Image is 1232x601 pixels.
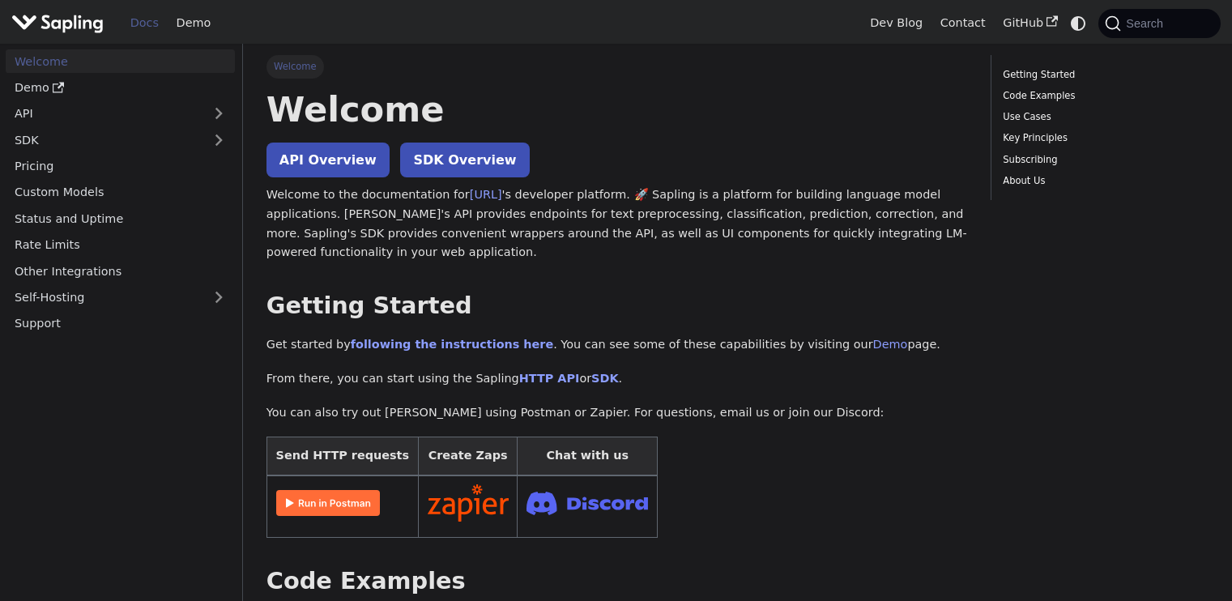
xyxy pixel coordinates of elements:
[266,55,324,78] span: Welcome
[428,484,509,522] img: Connect in Zapier
[266,292,967,321] h2: Getting Started
[266,567,967,596] h2: Code Examples
[351,338,553,351] a: following the instructions here
[861,11,931,36] a: Dev Blog
[6,286,235,309] a: Self-Hosting
[266,143,390,177] a: API Overview
[6,259,235,283] a: Other Integrations
[6,102,202,126] a: API
[121,11,168,36] a: Docs
[1003,152,1203,168] a: Subscribing
[526,487,648,520] img: Join Discord
[994,11,1066,36] a: GitHub
[519,372,580,385] a: HTTP API
[418,437,518,475] th: Create Zaps
[6,128,202,151] a: SDK
[266,335,967,355] p: Get started by . You can see some of these capabilities by visiting our page.
[1003,173,1203,189] a: About Us
[591,372,618,385] a: SDK
[266,185,967,262] p: Welcome to the documentation for 's developer platform. 🚀 Sapling is a platform for building lang...
[276,490,380,516] img: Run in Postman
[266,369,967,389] p: From there, you can start using the Sapling or .
[1003,88,1203,104] a: Code Examples
[266,437,418,475] th: Send HTTP requests
[400,143,529,177] a: SDK Overview
[518,437,658,475] th: Chat with us
[1121,17,1173,30] span: Search
[6,181,235,204] a: Custom Models
[11,11,109,35] a: Sapling.aiSapling.ai
[873,338,908,351] a: Demo
[6,76,235,100] a: Demo
[1003,109,1203,125] a: Use Cases
[6,207,235,230] a: Status and Uptime
[470,188,502,201] a: [URL]
[931,11,995,36] a: Contact
[266,403,967,423] p: You can also try out [PERSON_NAME] using Postman or Zapier. For questions, email us or join our D...
[1067,11,1090,35] button: Switch between dark and light mode (currently system mode)
[1003,130,1203,146] a: Key Principles
[11,11,104,35] img: Sapling.ai
[266,87,967,131] h1: Welcome
[202,102,235,126] button: Expand sidebar category 'API'
[266,55,967,78] nav: Breadcrumbs
[1003,67,1203,83] a: Getting Started
[168,11,220,36] a: Demo
[1098,9,1220,38] button: Search (Command+K)
[6,155,235,178] a: Pricing
[6,312,235,335] a: Support
[202,128,235,151] button: Expand sidebar category 'SDK'
[6,233,235,257] a: Rate Limits
[6,49,235,73] a: Welcome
